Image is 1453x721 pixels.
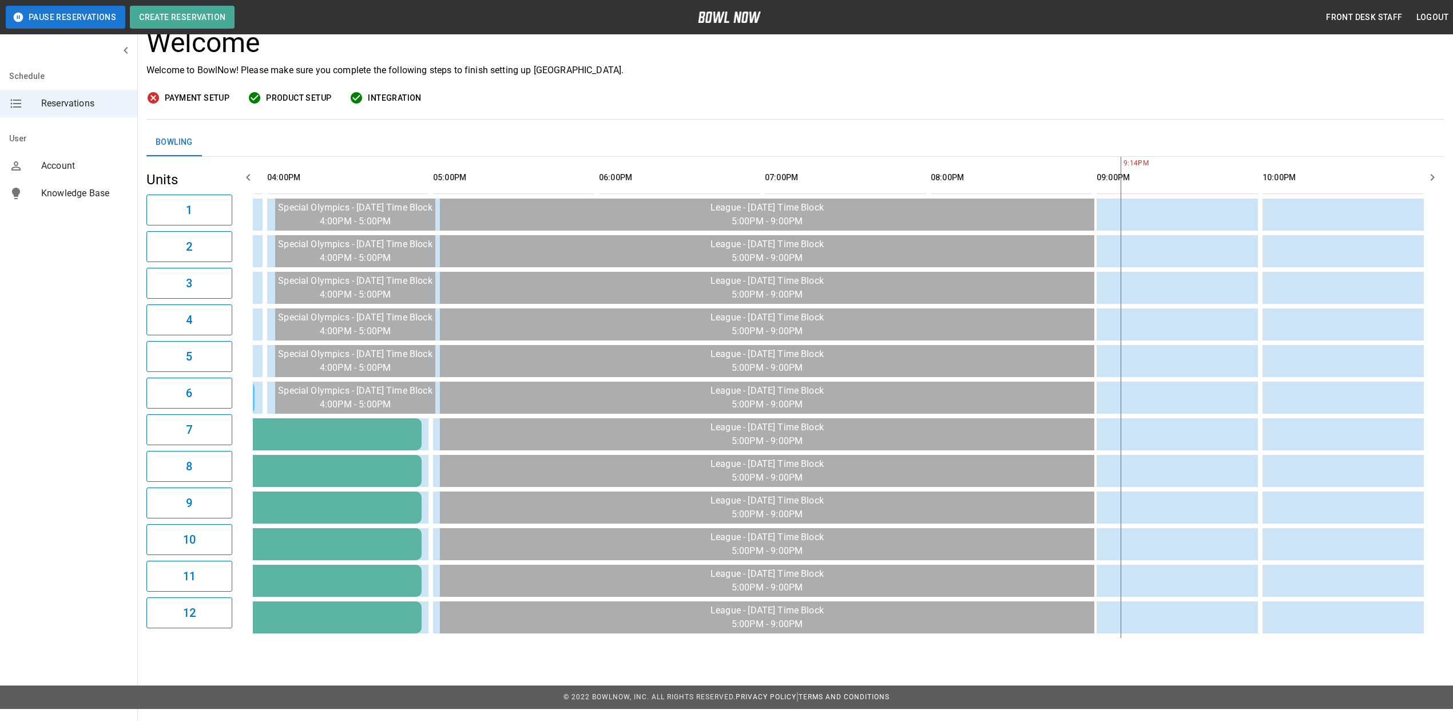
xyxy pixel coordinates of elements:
[146,597,232,628] button: 12
[146,488,232,518] button: 9
[799,693,890,701] a: Terms and Conditions
[146,129,1444,156] div: inventory tabs
[1121,158,1124,169] span: 9:14PM
[183,530,196,549] h6: 10
[765,161,926,194] th: 07:00PM
[186,347,192,366] h6: 5
[599,161,760,194] th: 06:00PM
[146,341,232,372] button: 5
[146,304,232,335] button: 4
[186,457,192,476] h6: 8
[6,6,125,29] button: Pause Reservations
[146,561,232,592] button: 11
[41,159,128,173] span: Account
[186,494,192,512] h6: 9
[146,524,232,555] button: 10
[183,567,196,585] h6: 11
[146,171,232,189] h5: Units
[186,311,192,329] h6: 4
[101,427,412,441] div: [PERSON_NAME]
[41,187,128,200] span: Knowledge Base
[101,611,412,624] div: [PERSON_NAME]
[146,129,202,156] button: Bowling
[101,464,412,478] div: [PERSON_NAME]
[146,64,1444,77] p: Welcome to BowlNow! Please make sure you complete the following steps to finish setting up [GEOGR...
[146,378,232,409] button: 6
[41,97,128,110] span: Reservations
[1321,7,1407,28] button: Front Desk Staff
[1097,161,1258,194] th: 09:00PM
[101,501,412,514] div: [PERSON_NAME]
[146,268,232,299] button: 3
[146,27,1444,59] h3: Welcome
[101,537,412,551] div: [PERSON_NAME]
[186,384,192,402] h6: 6
[266,91,331,105] span: Product Setup
[146,195,232,225] button: 1
[165,91,229,105] span: Payment Setup
[1412,7,1453,28] button: Logout
[146,414,232,445] button: 7
[186,421,192,439] h6: 7
[1263,161,1424,194] th: 10:00PM
[146,231,232,262] button: 2
[130,6,235,29] button: Create Reservation
[183,604,196,622] h6: 12
[931,161,1092,194] th: 08:00PM
[368,91,421,105] span: Integration
[698,11,761,23] img: logo
[736,693,796,701] a: Privacy Policy
[186,274,192,292] h6: 3
[186,201,192,219] h6: 1
[563,693,736,701] span: © 2022 BowlNow, Inc. All Rights Reserved.
[186,237,192,256] h6: 2
[146,451,232,482] button: 8
[101,574,412,588] div: [PERSON_NAME]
